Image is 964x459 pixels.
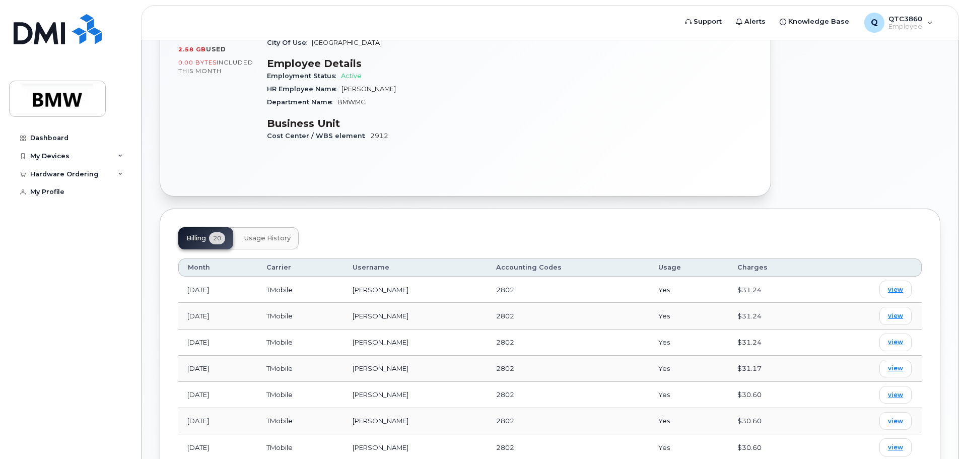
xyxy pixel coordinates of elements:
span: City Of Use [267,39,312,46]
td: TMobile [257,382,343,408]
td: [PERSON_NAME] [343,277,487,303]
h3: Employee Details [267,57,504,70]
span: 2802 [496,286,514,294]
td: TMobile [257,330,343,356]
td: TMobile [257,277,343,303]
span: 2802 [496,364,514,372]
span: BMWMC [337,98,366,106]
h3: Business Unit [267,117,504,129]
iframe: Messenger Launcher [920,415,956,451]
span: 2802 [496,417,514,425]
td: [PERSON_NAME] [343,408,487,434]
div: $31.24 [737,311,813,321]
a: view [879,386,912,404]
td: [DATE] [178,408,257,434]
span: view [888,364,903,373]
div: $30.60 [737,416,813,426]
th: Username [343,258,487,277]
span: Knowledge Base [788,17,849,27]
a: view [879,438,912,456]
td: [DATE] [178,277,257,303]
span: Q [871,17,878,29]
span: Usage History [244,234,291,242]
td: [DATE] [178,330,257,356]
span: Department Name [267,98,337,106]
span: Employee [888,23,922,31]
span: [PERSON_NAME] [341,85,396,93]
th: Charges [728,258,822,277]
span: 2802 [496,338,514,346]
span: Cost Center / WBS element [267,132,370,140]
span: Employment Status [267,72,341,80]
span: used [206,45,226,53]
a: view [879,360,912,377]
td: TMobile [257,303,343,329]
div: $31.17 [737,364,813,373]
span: view [888,390,903,400]
span: view [888,285,903,294]
span: 2802 [496,312,514,320]
td: Yes [649,382,728,408]
th: Accounting Codes [487,258,649,277]
td: TMobile [257,356,343,382]
th: Carrier [257,258,343,277]
a: Alerts [729,12,773,32]
span: view [888,311,903,320]
span: [GEOGRAPHIC_DATA] [312,39,382,46]
th: Month [178,258,257,277]
span: HR Employee Name [267,85,341,93]
td: [PERSON_NAME] [343,330,487,356]
td: Yes [649,303,728,329]
td: Yes [649,356,728,382]
div: $31.24 [737,285,813,295]
a: Knowledge Base [773,12,856,32]
td: Yes [649,330,728,356]
div: QTC3860 [857,13,940,33]
span: 0.00 Bytes [178,59,217,66]
td: [PERSON_NAME] [343,356,487,382]
td: [DATE] [178,356,257,382]
a: view [879,334,912,351]
span: 2802 [496,390,514,399]
a: view [879,307,912,324]
span: 2802 [496,443,514,451]
span: 2.58 GB [178,46,206,53]
a: view [879,281,912,298]
td: [DATE] [178,303,257,329]
span: Active [341,72,362,80]
td: Yes [649,408,728,434]
div: $30.60 [737,390,813,400]
div: $30.60 [737,443,813,452]
span: view [888,443,903,452]
a: view [879,412,912,430]
th: Usage [649,258,728,277]
span: QTC3860 [888,15,922,23]
a: Support [678,12,729,32]
span: Alerts [744,17,766,27]
td: [PERSON_NAME] [343,303,487,329]
div: $31.24 [737,338,813,347]
td: [DATE] [178,382,257,408]
span: Support [694,17,722,27]
td: Yes [649,277,728,303]
td: TMobile [257,408,343,434]
td: [PERSON_NAME] [343,382,487,408]
span: view [888,338,903,347]
span: 2912 [370,132,388,140]
span: view [888,417,903,426]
